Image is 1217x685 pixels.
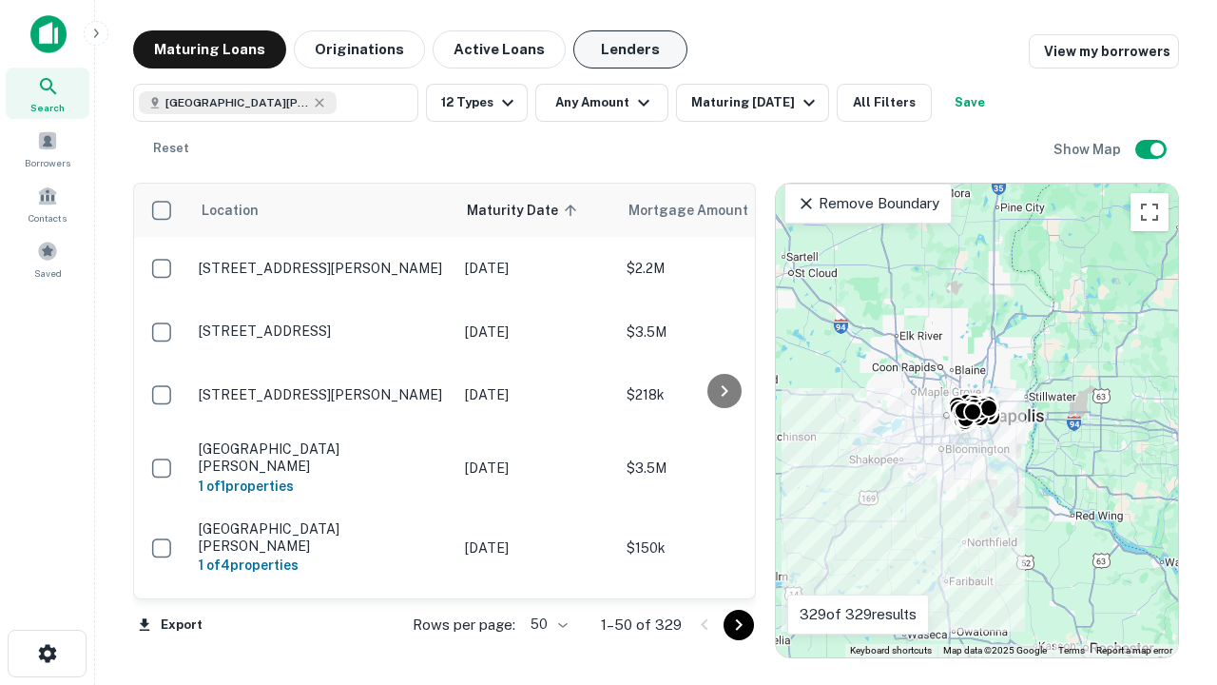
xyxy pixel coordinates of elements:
[199,260,446,277] p: [STREET_ADDRESS][PERSON_NAME]
[837,84,932,122] button: All Filters
[201,199,259,222] span: Location
[199,555,446,576] h6: 1 of 4 properties
[627,458,817,479] p: $3.5M
[781,633,843,657] img: Google
[523,611,570,638] div: 50
[433,30,566,68] button: Active Loans
[6,68,89,119] a: Search
[294,30,425,68] button: Originations
[199,386,446,403] p: [STREET_ADDRESS][PERSON_NAME]
[199,323,446,340] p: [STREET_ADDRESS]
[6,233,89,284] a: Saved
[1029,34,1179,68] a: View my borrowers
[465,258,608,279] p: [DATE]
[465,538,608,558] p: [DATE]
[627,384,817,405] p: $218k
[797,192,938,215] p: Remove Boundary
[141,129,202,167] button: Reset
[627,538,817,558] p: $150k
[1122,472,1217,563] iframe: Chat Widget
[676,84,829,122] button: Maturing [DATE]
[535,84,668,122] button: Any Amount
[6,178,89,229] a: Contacts
[25,155,70,170] span: Borrowers
[800,603,917,626] p: 329 of 329 results
[943,645,1047,656] span: Map data ©2025 Google
[1096,645,1172,656] a: Report a map error
[199,476,446,497] h6: 1 of 1 properties
[781,633,843,657] a: Open this area in Google Maps (opens a new window)
[1058,645,1085,656] a: Terms (opens in new tab)
[199,440,446,475] p: [GEOGRAPHIC_DATA][PERSON_NAME]
[455,184,617,237] th: Maturity Date
[165,94,308,111] span: [GEOGRAPHIC_DATA][PERSON_NAME], [GEOGRAPHIC_DATA], [GEOGRAPHIC_DATA]
[1053,139,1124,160] h6: Show Map
[467,199,583,222] span: Maturity Date
[724,610,754,640] button: Go to next page
[29,210,67,225] span: Contacts
[617,184,826,237] th: Mortgage Amount
[1130,193,1169,231] button: Toggle fullscreen view
[939,84,1000,122] button: Save your search to get updates of matches that match your search criteria.
[189,184,455,237] th: Location
[30,100,65,115] span: Search
[691,91,821,114] div: Maturing [DATE]
[133,611,207,639] button: Export
[627,322,817,342] p: $3.5M
[850,644,932,657] button: Keyboard shortcuts
[465,384,608,405] p: [DATE]
[426,84,528,122] button: 12 Types
[465,458,608,479] p: [DATE]
[465,322,608,342] p: [DATE]
[627,258,817,279] p: $2.2M
[573,30,687,68] button: Lenders
[776,184,1178,657] div: 0 0
[413,614,515,636] p: Rows per page:
[34,265,62,281] span: Saved
[30,15,67,53] img: capitalize-icon.png
[6,123,89,174] a: Borrowers
[199,520,446,555] p: [GEOGRAPHIC_DATA][PERSON_NAME]
[601,614,682,636] p: 1–50 of 329
[628,199,773,222] span: Mortgage Amount
[133,30,286,68] button: Maturing Loans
